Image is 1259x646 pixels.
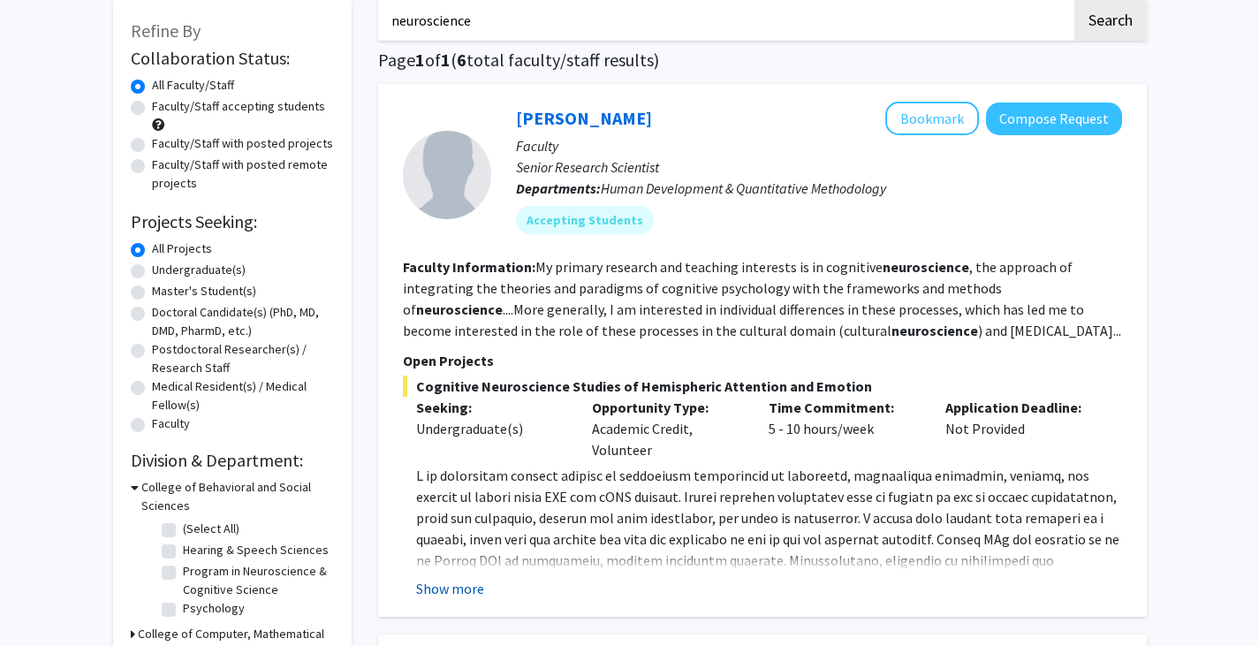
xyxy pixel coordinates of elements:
span: Cognitive Neuroscience Studies of Hemispheric Attention and Emotion [403,376,1122,397]
label: Master's Student(s) [152,282,256,300]
label: Hearing & Speech Sciences [183,541,329,559]
b: Faculty Information: [403,258,535,276]
p: Application Deadline: [945,397,1096,418]
h2: Projects Seeking: [131,211,334,232]
h3: College of Behavioral and Social Sciences [141,478,334,515]
label: All Projects [152,239,212,258]
p: Senior Research Scientist [516,156,1122,178]
iframe: Chat [13,566,75,633]
p: Faculty [516,135,1122,156]
label: Undergraduate(s) [152,261,246,279]
p: Time Commitment: [769,397,919,418]
span: 6 [457,49,466,71]
button: Compose Request to Joseph Dien [986,103,1122,135]
h2: Collaboration Status: [131,48,334,69]
label: Faculty/Staff with posted projects [152,134,333,153]
button: Show more [416,578,484,599]
b: neuroscience [891,322,978,339]
b: neuroscience [883,258,969,276]
p: Seeking: [416,397,566,418]
h2: Division & Department: [131,450,334,471]
span: 1 [441,49,451,71]
label: Doctoral Candidate(s) (PhD, MD, DMD, PharmD, etc.) [152,303,334,340]
a: [PERSON_NAME] [516,107,652,129]
fg-read-more: My primary research and teaching interests is in cognitive , the approach of integrating the theo... [403,258,1121,339]
p: Opportunity Type: [592,397,742,418]
label: Faculty/Staff with posted remote projects [152,156,334,193]
label: Psychology [183,599,245,618]
label: Postdoctoral Researcher(s) / Research Staff [152,340,334,377]
button: Add Joseph Dien to Bookmarks [885,102,979,135]
label: (Select All) [183,520,239,538]
p: Open Projects [403,350,1122,371]
div: 5 - 10 hours/week [755,397,932,460]
span: Refine By [131,19,201,42]
span: 1 [415,49,425,71]
b: neuroscience [416,300,503,318]
label: Faculty [152,414,190,433]
span: Human Development & Quantitative Methodology [601,179,886,197]
div: Not Provided [932,397,1109,460]
label: Medical Resident(s) / Medical Fellow(s) [152,377,334,414]
label: All Faculty/Staff [152,76,234,95]
h1: Page of ( total faculty/staff results) [378,49,1147,71]
div: Academic Credit, Volunteer [579,397,755,460]
label: Program in Neuroscience & Cognitive Science [183,562,330,599]
b: Departments: [516,179,601,197]
label: Faculty/Staff accepting students [152,97,325,116]
mat-chip: Accepting Students [516,206,654,234]
div: Undergraduate(s) [416,418,566,439]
